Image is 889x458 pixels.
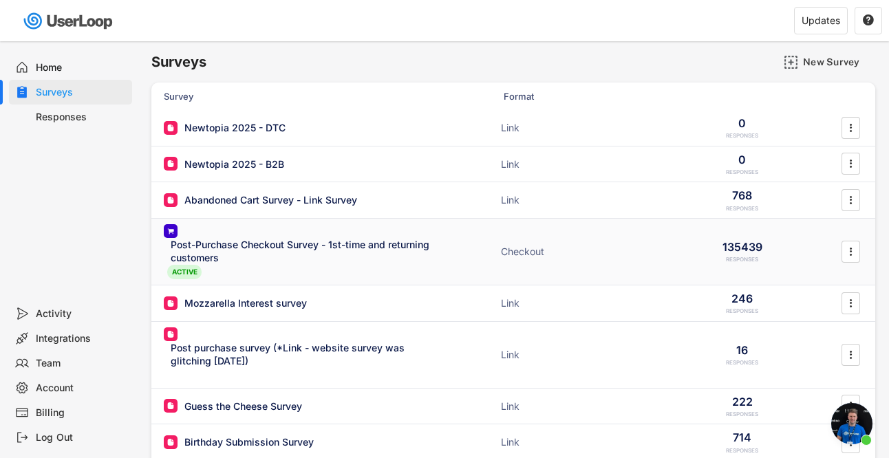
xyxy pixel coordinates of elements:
div: 768 [732,188,752,203]
div: 0 [738,152,746,167]
div: Birthday Submission Survey [184,435,314,449]
div: Link [501,348,639,362]
div: Link [501,435,639,449]
div: Responses [36,111,127,124]
div: Checkout [501,245,639,259]
div: 16 [736,342,748,358]
div: 222 [732,394,753,409]
div: Surveys [36,86,127,99]
button:  [844,293,857,314]
div: Format [504,90,641,102]
text:  [850,193,853,207]
div: RESPONSES [726,447,758,455]
div: Link [501,121,639,135]
div: Post purchase survey (*Link - website survey was glitching [DATE]) [171,341,439,368]
div: Link [501,400,639,413]
div: Newtopia 2025 - B2B [184,157,284,171]
div: RESPONSES [726,411,758,418]
text:  [850,399,853,413]
div: 0 [738,116,746,131]
button:  [844,118,857,138]
div: Integrations [36,332,127,345]
div: RESPONSES [726,132,758,140]
div: RESPONSES [726,359,758,367]
button:  [844,190,857,210]
div: Post-Purchase Checkout Survey - 1st-time and returning customers [171,238,439,265]
div: Log Out [36,431,127,444]
img: userloop-logo-01.svg [21,7,118,35]
div: Link [501,193,639,207]
text:  [850,120,853,135]
button:  [844,395,857,416]
div: 246 [731,291,753,306]
div: ACTIVE [167,265,202,279]
button:  [844,241,857,262]
div: Team [36,357,127,370]
div: RESPONSES [726,307,758,315]
div: Link [501,157,639,171]
a: Open chat [831,403,872,444]
img: AddMajor.svg [784,55,798,69]
div: Updates [802,16,840,25]
div: Home [36,61,127,74]
div: Abandoned Cart Survey - Link Survey [184,193,357,207]
button:  [844,153,857,174]
div: New Survey [803,56,872,68]
div: 714 [733,430,751,445]
div: Guess the Cheese Survey [184,400,302,413]
div: Newtopia 2025 - DTC [184,121,286,135]
div: RESPONSES [726,168,758,176]
text:  [850,157,853,171]
div: Survey [164,90,439,102]
div: Link [501,296,639,310]
button:  [844,345,857,365]
text:  [850,347,853,362]
div: Mozzarella Interest survey [184,296,307,310]
div: Activity [36,307,127,320]
div: Account [36,382,127,395]
text:  [850,244,853,259]
text:  [863,14,874,26]
h6: Surveys [151,53,206,72]
div: RESPONSES [726,256,758,263]
div: Billing [36,406,127,419]
div: RESPONSES [726,205,758,212]
div: 135439 [722,239,762,254]
text:  [850,296,853,310]
button:  [862,14,875,27]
